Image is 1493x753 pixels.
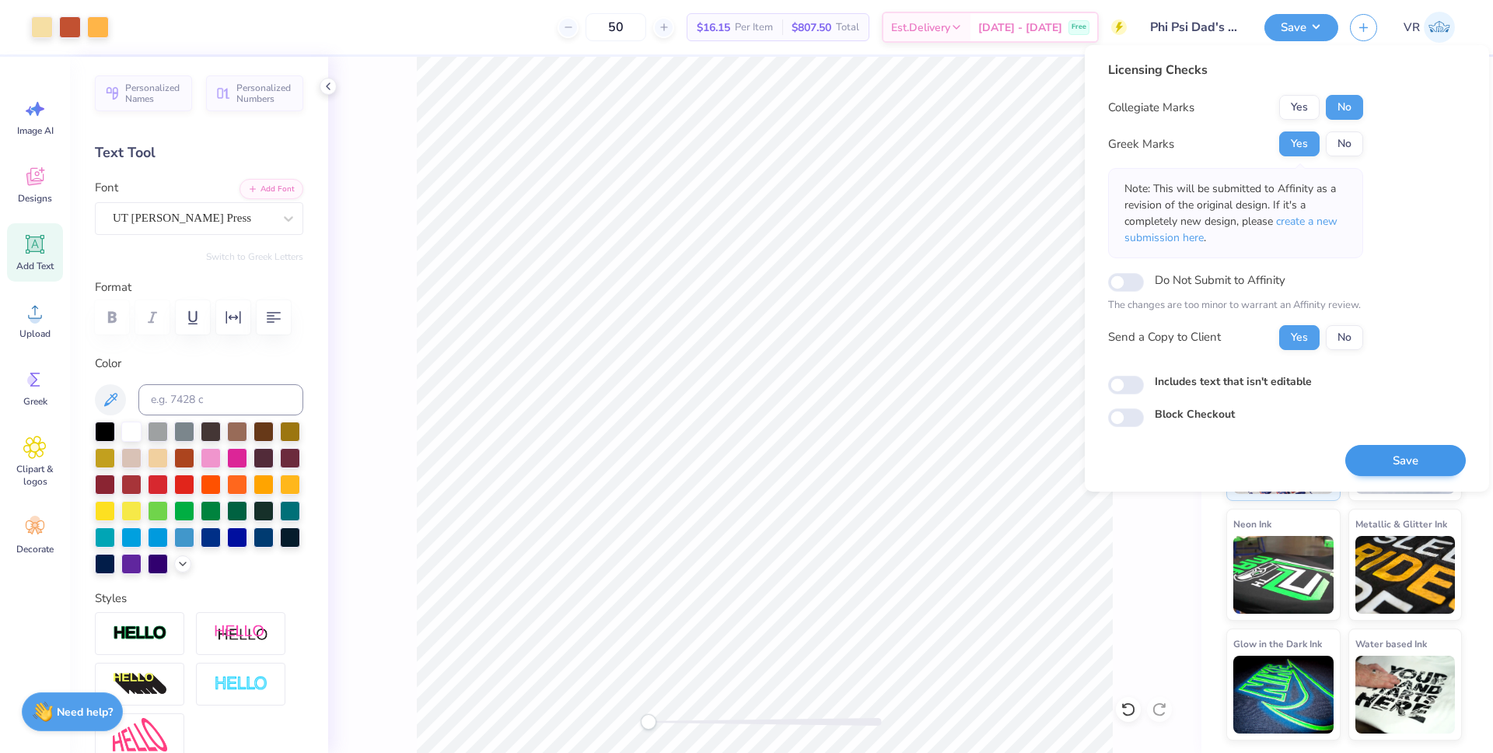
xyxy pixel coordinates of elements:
img: 3D Illusion [113,672,167,697]
img: Glow in the Dark Ink [1233,656,1334,734]
span: Free [1072,22,1086,33]
span: Water based Ink [1355,636,1427,652]
img: Shadow [214,624,268,643]
label: Format [95,278,303,296]
img: Metallic & Glitter Ink [1355,536,1456,614]
label: Includes text that isn't editable [1155,373,1312,390]
span: $16.15 [697,19,730,36]
img: Neon Ink [1233,536,1334,614]
span: VR [1404,19,1420,37]
span: Metallic & Glitter Ink [1355,516,1447,532]
input: e.g. 7428 c [138,384,303,415]
span: Decorate [16,543,54,555]
span: Greek [23,395,47,408]
button: Personalized Numbers [206,75,303,111]
div: Text Tool [95,142,303,163]
img: Vincent Roxas [1424,12,1455,43]
input: Untitled Design [1138,12,1253,43]
span: Personalized Names [125,82,183,104]
button: No [1326,131,1363,156]
strong: Need help? [57,705,113,720]
button: Yes [1279,95,1320,120]
span: Neon Ink [1233,516,1271,532]
label: Color [95,355,303,373]
button: Yes [1279,325,1320,350]
div: Send a Copy to Client [1108,328,1221,346]
img: Negative Space [214,675,268,693]
label: Styles [95,590,127,608]
button: Save [1264,14,1338,41]
label: Do Not Submit to Affinity [1155,270,1285,290]
p: Note: This will be submitted to Affinity as a revision of the original design. If it's a complete... [1124,180,1347,246]
div: Accessibility label [641,714,656,730]
span: Glow in the Dark Ink [1233,636,1322,652]
span: Add Text [16,260,54,272]
button: No [1326,95,1363,120]
span: Per Item [735,19,773,36]
div: Collegiate Marks [1108,99,1194,117]
span: Clipart & logos [9,463,61,488]
span: Est. Delivery [891,19,950,36]
input: – – [586,13,646,41]
span: Upload [19,327,51,340]
div: Greek Marks [1108,135,1174,153]
span: Designs [18,192,52,205]
label: Font [95,179,118,197]
button: Add Font [240,179,303,199]
button: Personalized Names [95,75,192,111]
span: Image AI [17,124,54,137]
a: VR [1397,12,1462,43]
button: No [1326,325,1363,350]
button: Save [1345,445,1466,477]
button: Switch to Greek Letters [206,250,303,263]
span: [DATE] - [DATE] [978,19,1062,36]
label: Block Checkout [1155,406,1235,422]
span: $807.50 [792,19,831,36]
div: Licensing Checks [1108,61,1363,79]
img: Water based Ink [1355,656,1456,734]
img: Stroke [113,625,167,643]
p: The changes are too minor to warrant an Affinity review. [1108,298,1363,313]
button: Yes [1279,131,1320,156]
span: Personalized Numbers [236,82,294,104]
span: Total [836,19,859,36]
img: Free Distort [113,718,167,751]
